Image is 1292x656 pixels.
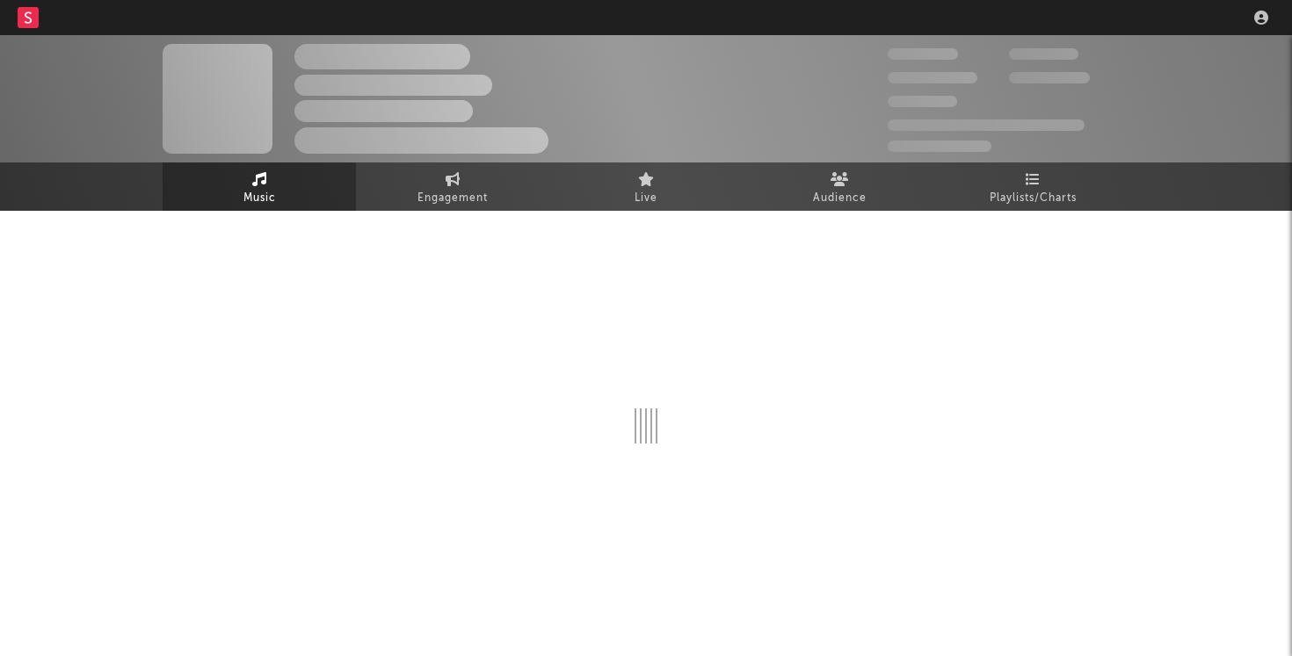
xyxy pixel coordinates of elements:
a: Live [549,162,743,211]
a: Music [163,162,356,211]
span: Audience [813,188,867,209]
span: 1,000,000 [1009,72,1090,83]
span: Music [243,188,276,209]
span: Playlists/Charts [990,188,1077,209]
span: 300,000 [888,48,958,60]
a: Engagement [356,162,549,211]
span: 100,000 [1009,48,1078,60]
span: 50,000,000 Monthly Listeners [888,119,1085,131]
span: Engagement [417,188,488,209]
span: 50,000,000 [888,72,977,83]
a: Audience [743,162,936,211]
span: Jump Score: 85.0 [888,141,991,152]
a: Playlists/Charts [936,162,1129,211]
span: Live [635,188,657,209]
span: 100,000 [888,96,957,107]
